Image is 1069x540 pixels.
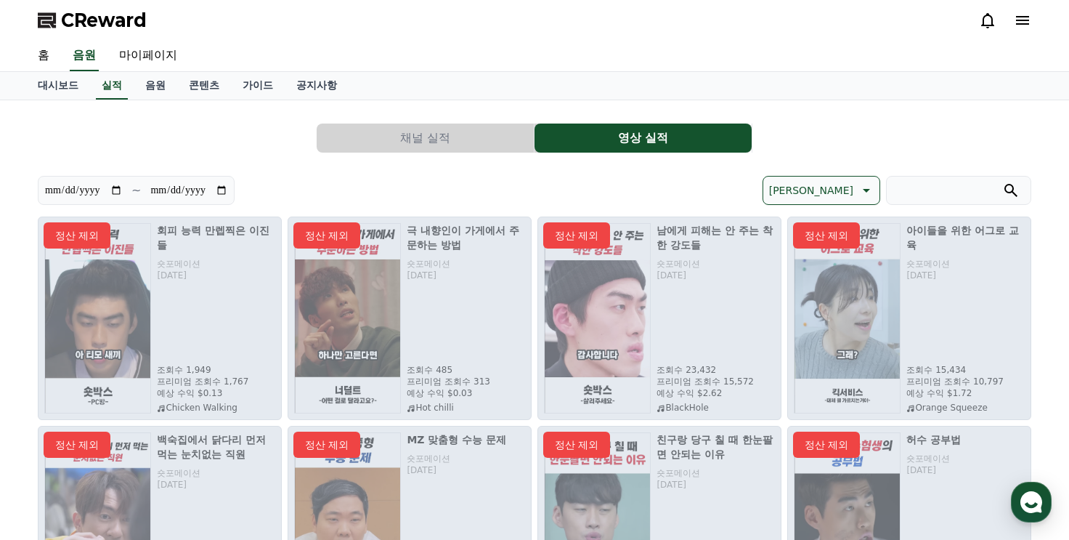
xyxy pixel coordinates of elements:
[534,124,752,153] button: 영상 실적
[61,9,147,32] span: CReward
[763,176,880,205] button: [PERSON_NAME]
[231,72,285,100] a: 가이드
[38,9,147,32] a: CReward
[44,432,110,458] p: 정산 제외
[793,222,860,249] p: 정산 제외
[134,72,177,100] a: 음원
[293,222,360,249] p: 정산 제외
[26,41,61,71] a: 홈
[293,432,360,458] p: 정산 제외
[177,72,231,100] a: 콘텐츠
[44,222,110,249] p: 정산 제외
[543,222,610,249] p: 정산 제외
[285,72,349,100] a: 공지사항
[96,72,128,100] a: 실적
[543,432,610,458] p: 정산 제외
[317,124,534,153] button: 채널 실적
[131,182,141,199] p: ~
[26,72,90,100] a: 대시보드
[769,180,853,201] p: [PERSON_NAME]
[793,432,860,458] p: 정산 제외
[107,41,189,71] a: 마이페이지
[70,41,99,71] a: 음원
